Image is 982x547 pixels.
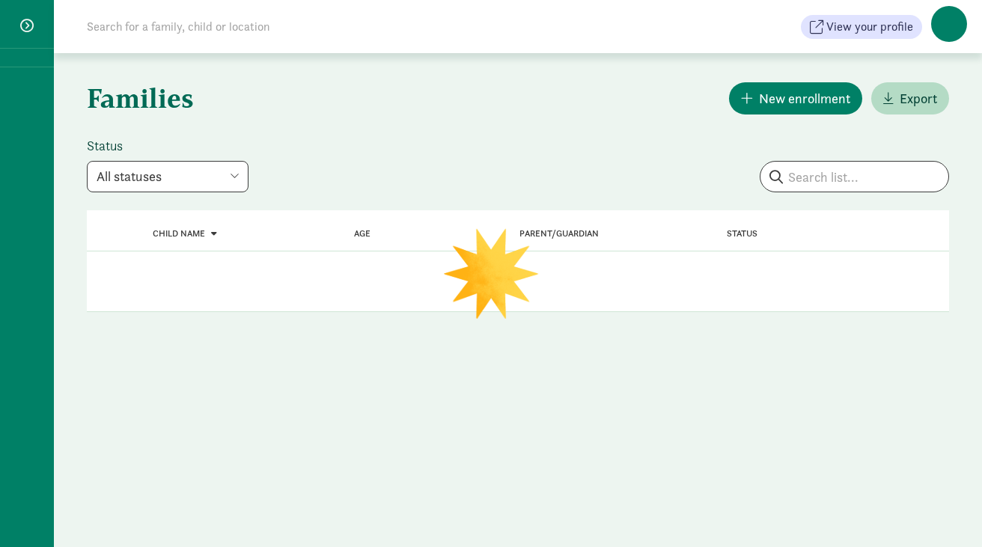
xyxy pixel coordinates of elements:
[519,228,599,239] a: Parent/Guardian
[153,228,205,239] span: Child name
[729,82,862,114] button: New enrollment
[87,137,248,155] label: Status
[153,228,217,239] a: Child name
[87,71,515,125] h1: Families
[871,82,949,114] button: Export
[900,88,937,109] span: Export
[826,18,913,36] span: View your profile
[801,15,922,39] button: View your profile
[727,228,757,239] span: Status
[759,88,850,109] span: New enrollment
[760,162,948,192] input: Search list...
[78,12,498,42] input: Search for a family, child or location
[354,228,370,239] a: Age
